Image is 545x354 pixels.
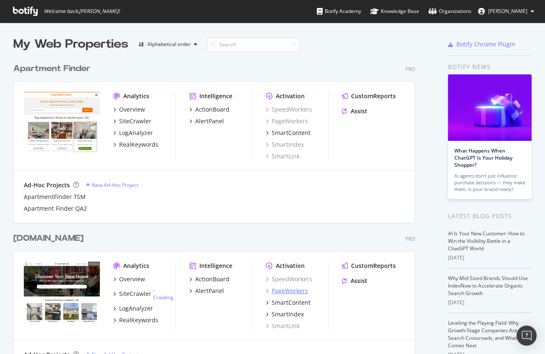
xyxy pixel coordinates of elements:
button: [PERSON_NAME] [471,5,541,18]
div: LogAnalyzer [119,304,153,313]
div: Activation [276,262,305,270]
div: Organizations [428,7,471,15]
div: Latest Blog Posts [448,211,532,221]
a: AI Is Your New Customer: How to Win the Visibility Battle in a ChatGPT World [448,230,525,252]
div: CustomReports [351,92,396,100]
span: Craig Harkins [488,8,527,15]
a: SmartIndex [266,310,304,318]
div: Overview [119,275,145,283]
div: Activation [276,92,305,100]
div: Botify news [448,62,532,71]
div: Pro [405,235,415,242]
div: SmartIndex [272,310,304,318]
div: Alphabetical order [148,42,191,47]
div: Knowledge Base [370,7,419,15]
a: Why Mid-Sized Brands Should Use IndexNow to Accelerate Organic Search Growth [448,275,528,297]
img: apartments.com [24,262,100,323]
a: Leveling the Playing Field: Why Growth-Stage Companies Are at a Search Crossroads, and What Comes... [448,319,527,349]
div: Overview [119,105,145,114]
a: LogAnalyzer [113,129,153,137]
div: Analytics [123,262,149,270]
a: LogAnalyzer [113,304,153,313]
div: AlertPanel [195,117,224,125]
div: - [153,287,176,301]
a: SiteCrawler- Crawling [113,287,176,301]
a: Overview [113,275,145,283]
div: Pro [405,66,415,73]
a: Apartment Finder [13,63,94,75]
img: What Happens When ChatGPT Is Your Holiday Shopper? [448,74,532,141]
span: Welcome back, [PERSON_NAME] ! [44,8,120,15]
div: CustomReports [351,262,396,270]
div: LogAnalyzer [119,129,153,137]
div: SiteCrawler [119,117,151,125]
a: SmartIndex [266,140,304,149]
a: Assist [342,107,367,115]
a: SpeedWorkers [266,105,312,114]
div: SiteCrawler [119,290,151,298]
a: CustomReports [342,92,396,100]
div: Assist [351,107,367,115]
div: Assist [351,277,367,285]
a: RealKeywords [113,316,158,324]
div: Botify Academy [317,7,361,15]
div: [DATE] [448,254,532,262]
a: SmartLink [266,152,300,160]
a: SpeedWorkers [266,275,312,283]
a: Overview [113,105,145,114]
input: Search [207,37,299,52]
div: AlertPanel [195,287,224,295]
a: SmartLink [266,322,300,330]
a: ApartmentFinder TSM [24,193,86,201]
a: AlertPanel [189,117,224,125]
a: RealKeywords [113,140,158,149]
div: Intelligence [199,92,232,100]
div: ActionBoard [195,275,229,283]
a: Botify Chrome Plugin [448,40,515,48]
div: RealKeywords [119,316,158,324]
a: SmartContent [266,298,311,307]
div: [DOMAIN_NAME] [13,232,84,244]
a: ActionBoard [189,105,229,114]
div: Analytics [123,92,149,100]
a: Apartment Finder QA2 [24,204,87,213]
div: New Ad-Hoc Project [92,181,138,188]
div: SmartContent [272,298,311,307]
a: New Ad-Hoc Project [86,181,138,188]
div: Apartment Finder [13,63,90,75]
img: apartmentfinder.com [24,92,100,153]
div: ActionBoard [195,105,229,114]
div: [DATE] [448,299,532,306]
a: PageWorkers [266,117,308,125]
div: Botify Chrome Plugin [456,40,515,48]
a: SmartContent [266,129,311,137]
a: CustomReports [342,262,396,270]
button: Alphabetical order [135,38,201,51]
div: AI agents don’t just influence purchase decisions — they make them. Is your brand ready? [454,173,525,193]
div: Intelligence [199,262,232,270]
a: PageWorkers [266,287,308,295]
div: RealKeywords [119,140,158,149]
a: [DOMAIN_NAME] [13,232,87,244]
a: ActionBoard [189,275,229,283]
a: Crawling [153,294,173,301]
div: PageWorkers [272,287,308,295]
div: Ad-Hoc Projects [24,181,70,189]
div: My Web Properties [13,36,128,53]
a: What Happens When ChatGPT Is Your Holiday Shopper? [454,147,512,168]
div: SmartContent [272,129,311,137]
a: AlertPanel [189,287,224,295]
a: Assist [342,277,367,285]
div: Open Intercom Messenger [517,326,537,346]
a: SiteCrawler [113,117,151,125]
